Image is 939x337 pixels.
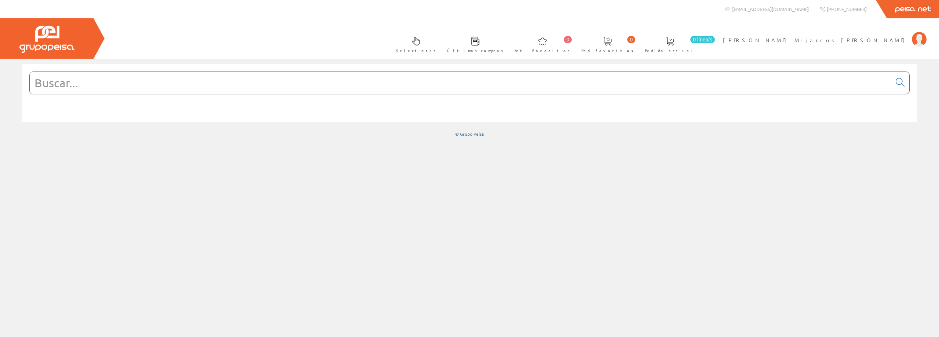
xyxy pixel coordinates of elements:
span: 0 [627,36,635,43]
input: Buscar... [30,72,891,94]
span: Art. favoritos [515,47,570,54]
span: 0 [564,36,572,43]
span: Últimas compras [447,47,503,54]
a: Selectores [389,30,439,57]
a: [PERSON_NAME] Mijancos [PERSON_NAME] [723,30,927,37]
span: [EMAIL_ADDRESS][DOMAIN_NAME] [732,6,809,12]
span: 0 línea/s [690,36,715,43]
span: [PHONE_NUMBER] [827,6,867,12]
div: © Grupo Peisa [22,131,917,137]
span: Pedido actual [645,47,695,54]
a: Últimas compras [440,30,507,57]
span: Ped. favoritos [581,47,633,54]
span: Selectores [396,47,436,54]
span: [PERSON_NAME] Mijancos [PERSON_NAME] [723,36,908,44]
img: Grupo Peisa [19,26,74,53]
